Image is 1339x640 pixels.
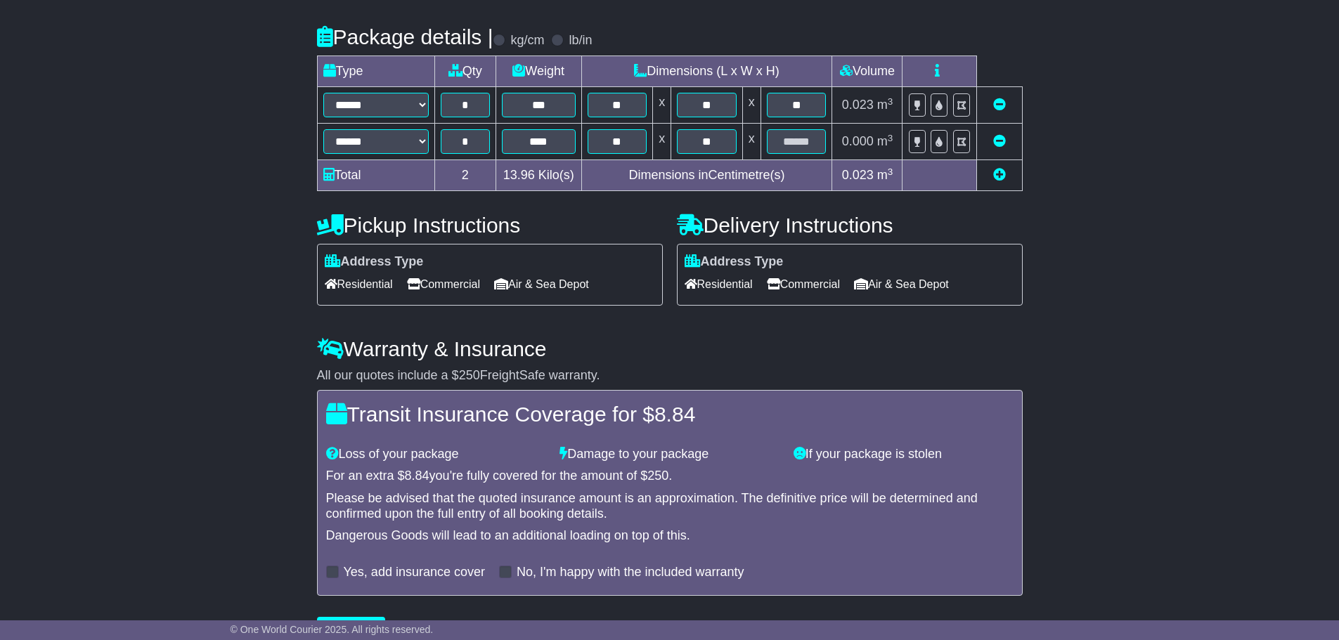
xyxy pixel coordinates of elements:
h4: Package details | [317,25,493,48]
label: kg/cm [510,33,544,48]
span: 250 [459,368,480,382]
span: Residential [685,273,753,295]
span: 8.84 [405,469,429,483]
span: 250 [647,469,668,483]
label: Address Type [685,254,784,270]
h4: Transit Insurance Coverage for $ [326,403,1014,426]
label: lb/in [569,33,592,48]
td: Dimensions in Centimetre(s) [581,160,832,191]
h4: Warranty & Insurance [317,337,1023,360]
span: Residential [325,273,393,295]
td: Weight [496,56,581,87]
span: m [877,134,893,148]
div: If your package is stolen [787,447,1021,462]
span: Commercial [407,273,480,295]
td: Type [317,56,434,87]
h4: Delivery Instructions [677,214,1023,237]
div: Please be advised that the quoted insurance amount is an approximation. The definitive price will... [326,491,1014,521]
a: Remove this item [993,98,1006,112]
div: All our quotes include a $ FreightSafe warranty. [317,368,1023,384]
span: © One World Courier 2025. All rights reserved. [231,624,434,635]
span: 13.96 [503,168,535,182]
a: Add new item [993,168,1006,182]
span: Air & Sea Depot [854,273,949,295]
span: m [877,98,893,112]
label: Yes, add insurance cover [344,565,485,580]
td: x [742,87,761,124]
span: 0.023 [842,98,874,112]
label: Address Type [325,254,424,270]
span: Commercial [767,273,840,295]
td: Total [317,160,434,191]
span: m [877,168,893,182]
span: 0.023 [842,168,874,182]
td: 2 [434,160,496,191]
span: Air & Sea Depot [494,273,589,295]
div: Loss of your package [319,447,553,462]
td: Qty [434,56,496,87]
label: No, I'm happy with the included warranty [517,565,744,580]
a: Remove this item [993,134,1006,148]
sup: 3 [888,96,893,107]
td: x [653,87,671,124]
span: 0.000 [842,134,874,148]
td: x [653,124,671,160]
sup: 3 [888,133,893,143]
div: Damage to your package [552,447,787,462]
td: Volume [832,56,903,87]
sup: 3 [888,166,893,177]
h4: Pickup Instructions [317,214,663,237]
td: Kilo(s) [496,160,581,191]
div: Dangerous Goods will lead to an additional loading on top of this. [326,528,1014,544]
span: 8.84 [654,403,695,426]
td: Dimensions (L x W x H) [581,56,832,87]
div: For an extra $ you're fully covered for the amount of $ . [326,469,1014,484]
td: x [742,124,761,160]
